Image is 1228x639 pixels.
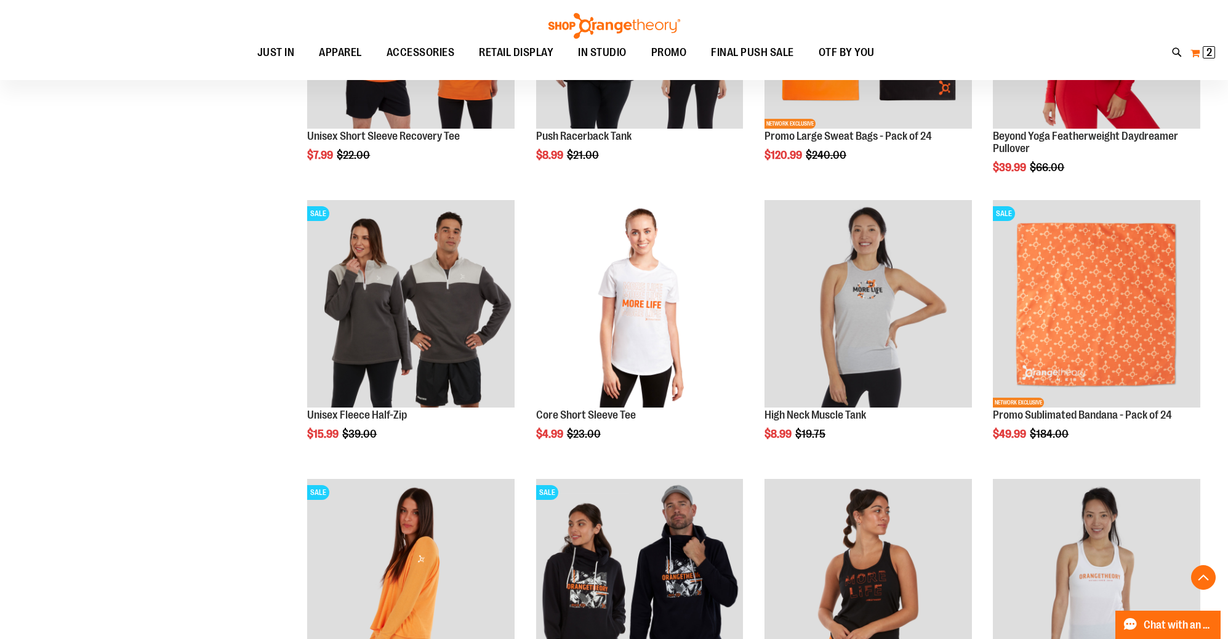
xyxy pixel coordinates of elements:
[764,119,816,129] span: NETWORK EXCLUSIVE
[993,161,1028,174] span: $39.99
[993,409,1172,421] a: Promo Sublimated Bandana - Pack of 24
[993,428,1028,440] span: $49.99
[536,485,558,500] span: SALE
[764,200,972,409] a: Product image for High Neck Muscle Tank
[1030,161,1066,174] span: $66.00
[307,485,329,500] span: SALE
[307,200,515,409] a: Product image for Unisex Fleece Half ZipSALE
[651,39,687,66] span: PROMO
[536,149,565,161] span: $8.99
[567,428,603,440] span: $23.00
[711,39,794,66] span: FINAL PUSH SALE
[764,200,972,408] img: Product image for High Neck Muscle Tank
[547,13,682,39] img: Shop Orangetheory
[819,39,875,66] span: OTF BY YOU
[307,206,329,221] span: SALE
[993,200,1200,409] a: Product image for Sublimated Bandana - Pack of 24SALENETWORK EXCLUSIVE
[319,39,362,66] span: APPAREL
[536,200,744,408] img: Product image for Core Short Sleeve Tee
[758,194,978,471] div: product
[387,39,455,66] span: ACCESSORIES
[337,149,372,161] span: $22.00
[993,398,1044,408] span: NETWORK EXCLUSIVE
[1144,619,1213,631] span: Chat with an Expert
[1030,428,1070,440] span: $184.00
[307,428,340,440] span: $15.99
[536,130,632,142] a: Push Racerback Tank
[536,428,565,440] span: $4.99
[257,39,295,66] span: JUST IN
[536,409,636,421] a: Core Short Sleeve Tee
[567,149,601,161] span: $21.00
[1191,565,1216,590] button: Back To Top
[993,130,1178,155] a: Beyond Yoga Featherweight Daydreamer Pullover
[1206,46,1212,58] span: 2
[307,409,407,421] a: Unisex Fleece Half-Zip
[536,200,744,409] a: Product image for Core Short Sleeve Tee
[530,194,750,471] div: product
[1115,611,1221,639] button: Chat with an Expert
[764,149,804,161] span: $120.99
[987,194,1206,471] div: product
[764,409,866,421] a: High Neck Muscle Tank
[578,39,627,66] span: IN STUDIO
[342,428,379,440] span: $39.00
[764,428,793,440] span: $8.99
[479,39,553,66] span: RETAIL DISPLAY
[795,428,827,440] span: $19.75
[993,206,1015,221] span: SALE
[307,200,515,408] img: Product image for Unisex Fleece Half Zip
[301,194,521,471] div: product
[307,149,335,161] span: $7.99
[764,130,932,142] a: Promo Large Sweat Bags - Pack of 24
[806,149,848,161] span: $240.00
[307,130,460,142] a: Unisex Short Sleeve Recovery Tee
[993,200,1200,408] img: Product image for Sublimated Bandana - Pack of 24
